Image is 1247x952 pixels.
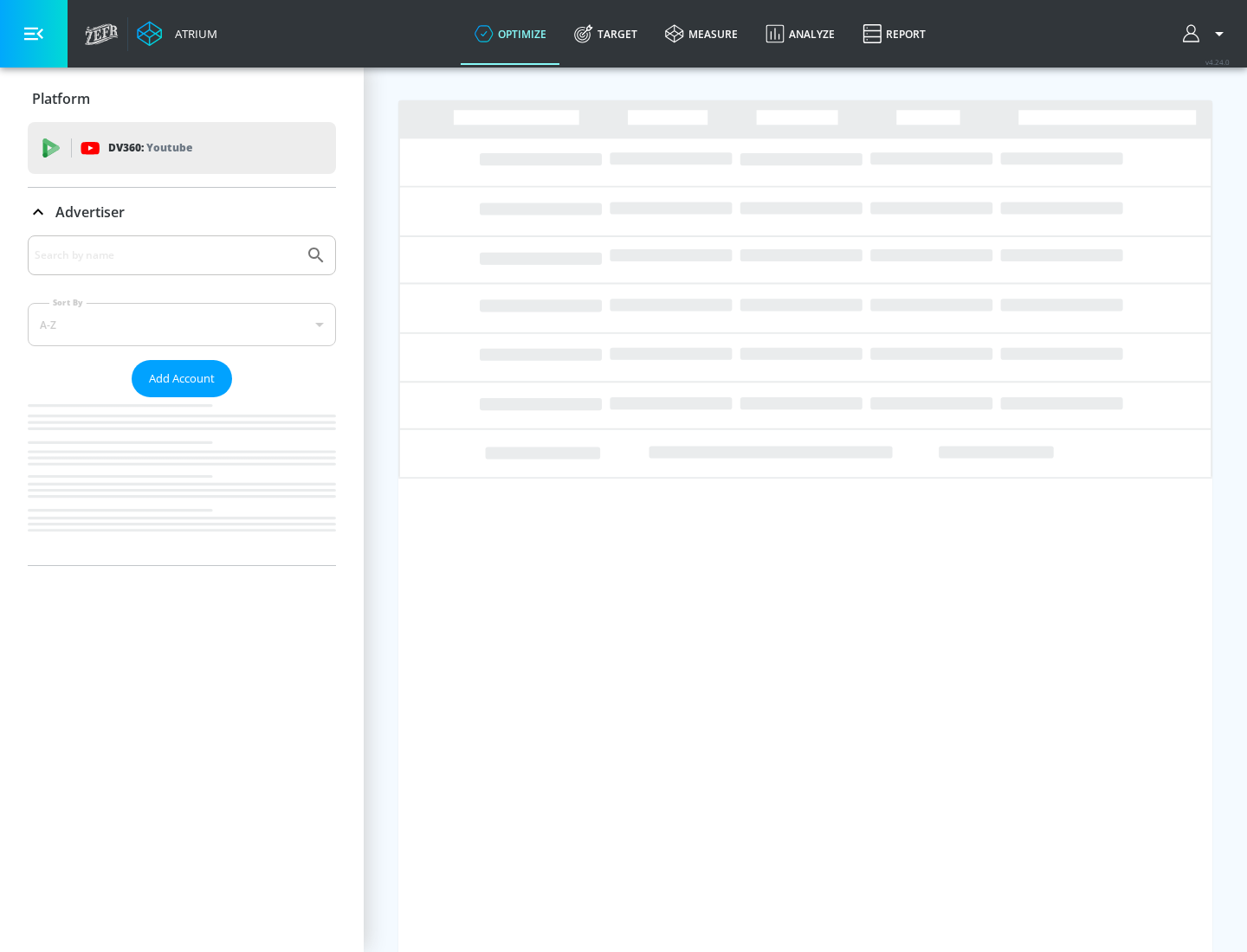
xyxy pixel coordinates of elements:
nav: list of Advertiser [28,397,336,565]
a: optimize [461,3,560,65]
span: Add Account [149,369,215,389]
div: Atrium [168,26,217,42]
p: Platform [32,89,90,108]
div: Advertiser [28,188,336,236]
p: Advertiser [55,203,125,222]
a: Analyze [752,3,849,65]
label: Sort By [49,297,87,308]
input: Search by name [35,244,297,267]
p: DV360: [108,138,192,158]
a: measure [651,3,752,65]
div: A-Z [28,303,336,346]
a: Atrium [137,21,217,47]
span: v 4.24.0 [1205,57,1230,67]
div: DV360: Youtube [28,122,336,174]
a: Report [849,3,940,65]
button: Add Account [132,360,232,397]
div: Advertiser [28,235,336,565]
a: Target [560,3,651,65]
p: Youtube [146,138,192,157]
div: Platform [28,74,336,123]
